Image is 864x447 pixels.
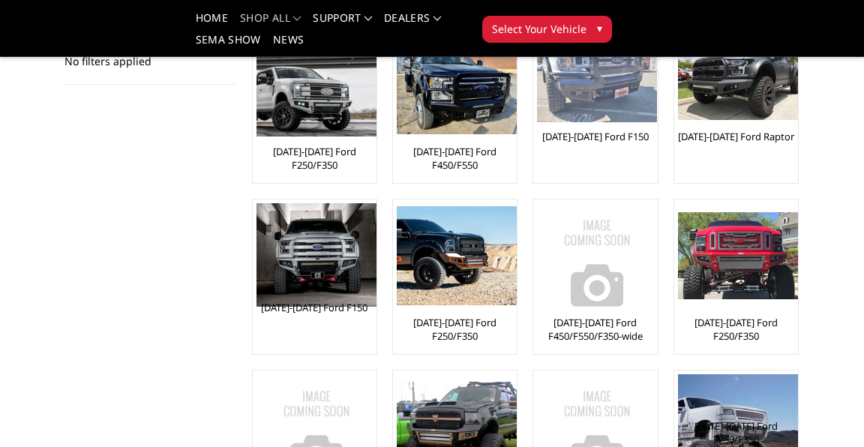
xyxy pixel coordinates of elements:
a: Dealers [384,13,441,34]
img: No Image [537,203,657,323]
a: Support [313,13,372,34]
a: [DATE]-[DATE] Ford F250/F350 [678,419,794,446]
a: News [273,34,304,56]
span: ▾ [597,20,602,36]
a: [DATE]-[DATE] Ford F150 [542,130,649,143]
a: shop all [240,13,301,34]
a: No Image [537,203,653,308]
a: SEMA Show [196,34,261,56]
span: Select Your Vehicle [492,21,586,37]
a: [DATE]-[DATE] Ford F450/F550/F350-wide [537,316,653,343]
a: Home [196,13,228,34]
a: [DATE]-[DATE] Ford F250/F350 [678,316,794,343]
button: Select Your Vehicle [482,16,612,43]
a: [DATE]-[DATE] Ford Raptor [678,130,794,143]
a: [DATE]-[DATE] Ford F450/F550 [397,145,513,172]
a: [DATE]-[DATE] Ford F250/F350 [256,145,373,172]
a: [DATE]-[DATE] Ford F150 [261,301,367,314]
a: [DATE]-[DATE] Ford F250/F350 [397,316,513,343]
